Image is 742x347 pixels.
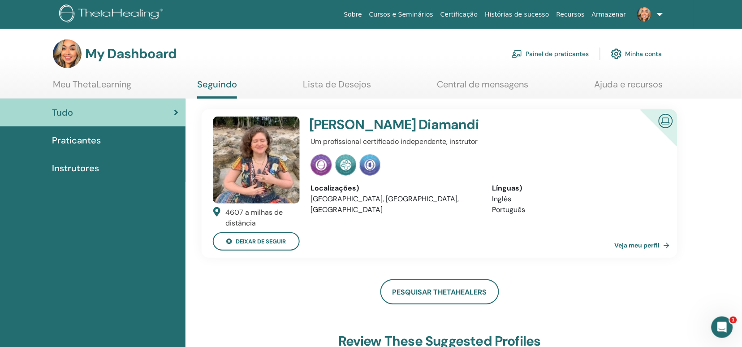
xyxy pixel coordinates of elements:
[637,7,651,22] img: default.jpg
[213,232,300,251] button: deixar de seguir
[52,161,99,175] span: Instrutores
[492,204,661,215] li: Português
[53,79,131,96] a: Meu ThetaLearning
[712,317,733,338] iframe: Intercom live chat
[482,6,553,23] a: Histórias de sucesso
[615,236,673,254] a: Veja meu perfil
[611,46,622,61] img: cog.svg
[52,106,73,119] span: Tudo
[213,117,300,204] img: default.jpg
[553,6,588,23] a: Recursos
[53,39,82,68] img: default.jpg
[52,134,101,147] span: Praticantes
[492,183,661,194] div: Línguas)
[366,6,437,23] a: Cursos e Seminários
[85,46,177,62] h3: My Dashboard
[588,6,630,23] a: Armazenar
[311,183,479,194] div: Localizações)
[626,109,677,161] div: Instrutor online certificado
[309,117,602,133] h4: [PERSON_NAME] Diamandi
[492,194,661,204] li: Inglês
[380,279,499,304] a: Pesquisar ThetaHealers
[512,44,589,64] a: Painel de praticantes
[303,79,371,96] a: Lista de Desejos
[197,79,237,99] a: Seguindo
[437,6,481,23] a: Certificação
[595,79,663,96] a: Ajuda e recursos
[437,79,529,96] a: Central de mensagens
[730,317,737,324] span: 1
[611,44,662,64] a: Minha conta
[311,194,479,215] li: [GEOGRAPHIC_DATA], [GEOGRAPHIC_DATA], [GEOGRAPHIC_DATA]
[225,207,300,229] div: 4607 a milhas de distância
[59,4,166,25] img: logo.png
[655,110,677,130] img: Instrutor online certificado
[311,136,661,147] p: Um profissional certificado independente, instrutor
[512,50,522,58] img: chalkboard-teacher.svg
[341,6,366,23] a: Sobre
